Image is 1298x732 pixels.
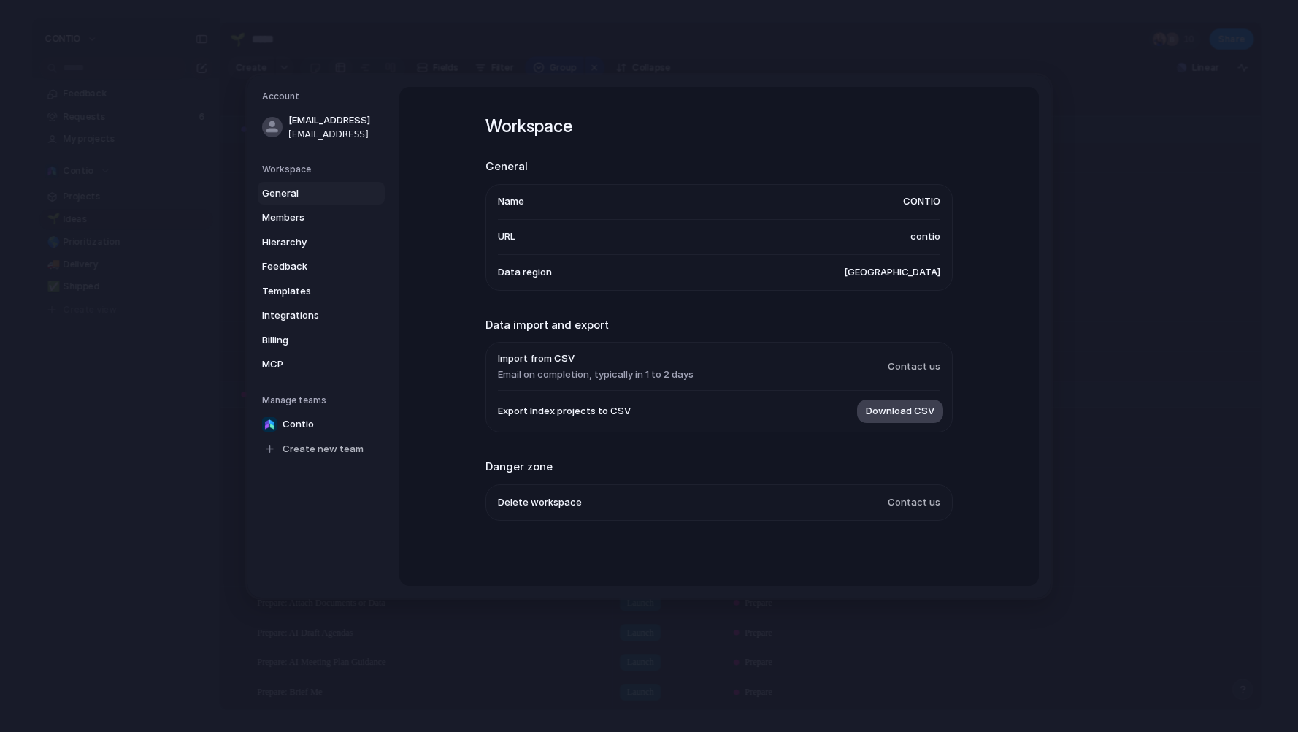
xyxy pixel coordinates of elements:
a: [EMAIL_ADDRESS][EMAIL_ADDRESS] [258,109,385,145]
h5: Manage teams [262,394,385,407]
span: Delete workspace [498,495,582,510]
a: Hierarchy [258,231,385,254]
span: Name [498,195,524,210]
span: Templates [262,284,356,299]
a: MCP [258,353,385,376]
span: Contio [283,417,314,432]
span: [GEOGRAPHIC_DATA] [844,265,940,280]
span: Contact us [888,359,940,374]
a: Create new team [258,438,385,461]
a: General [258,182,385,205]
span: General [262,186,356,201]
span: Integrations [262,308,356,323]
span: Contact us [888,495,940,510]
a: Members [258,206,385,229]
span: Export Index projects to CSV [498,405,631,419]
span: Create new team [283,442,364,457]
a: Billing [258,329,385,352]
a: Templates [258,280,385,303]
h2: Danger zone [485,459,953,476]
span: Members [262,210,356,225]
span: Import from CSV [498,351,694,366]
span: Download CSV [866,405,934,419]
span: URL [498,230,515,245]
span: Hierarchy [262,235,356,250]
a: Integrations [258,304,385,327]
h2: General [485,159,953,175]
button: Download CSV [857,400,943,423]
h5: Account [262,90,385,103]
a: Contio [258,413,385,436]
span: [EMAIL_ADDRESS] [288,113,382,128]
span: Data region [498,265,552,280]
span: Feedback [262,259,356,274]
span: Billing [262,333,356,348]
h2: Data import and export [485,317,953,334]
span: contio [910,230,940,245]
h1: Workspace [485,113,953,140]
span: CONTIO [903,195,940,210]
span: Email on completion, typically in 1 to 2 days [498,367,694,382]
span: [EMAIL_ADDRESS] [288,128,382,141]
span: MCP [262,357,356,372]
h5: Workspace [262,163,385,176]
a: Feedback [258,255,385,278]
